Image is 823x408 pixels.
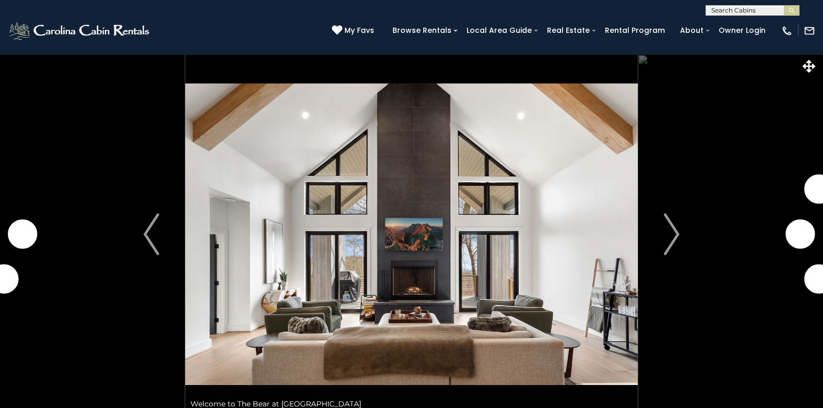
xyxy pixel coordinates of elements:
[781,25,793,37] img: phone-regular-white.png
[675,22,709,39] a: About
[461,22,537,39] a: Local Area Guide
[144,213,159,255] img: arrow
[332,25,377,37] a: My Favs
[344,25,374,36] span: My Favs
[713,22,771,39] a: Owner Login
[542,22,595,39] a: Real Estate
[600,22,670,39] a: Rental Program
[8,20,152,41] img: White-1-2.png
[664,213,679,255] img: arrow
[387,22,457,39] a: Browse Rentals
[804,25,815,37] img: mail-regular-white.png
